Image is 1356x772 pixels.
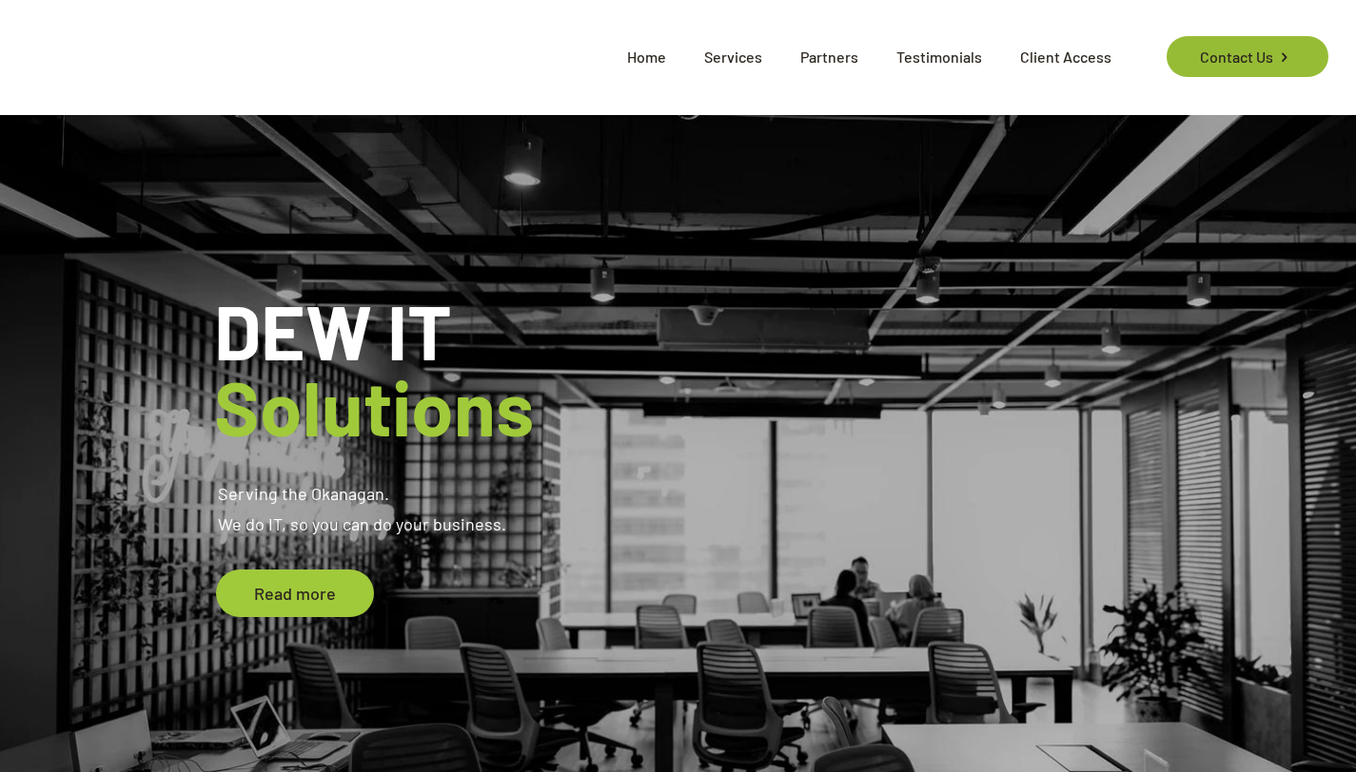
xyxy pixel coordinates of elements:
span: Solutions [214,360,534,452]
a: Contact Us [1167,36,1327,77]
span: Partners [781,29,877,86]
rs-layer: DEW IT [214,292,534,444]
span: Services [685,29,781,86]
span: Client Access [1001,29,1130,86]
span: Testimonials [877,29,1001,86]
rs-layer: Serving the Okanagan. We do IT, so you can do your business. [218,478,506,539]
span: Home [608,29,685,86]
a: Read more [216,569,374,617]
